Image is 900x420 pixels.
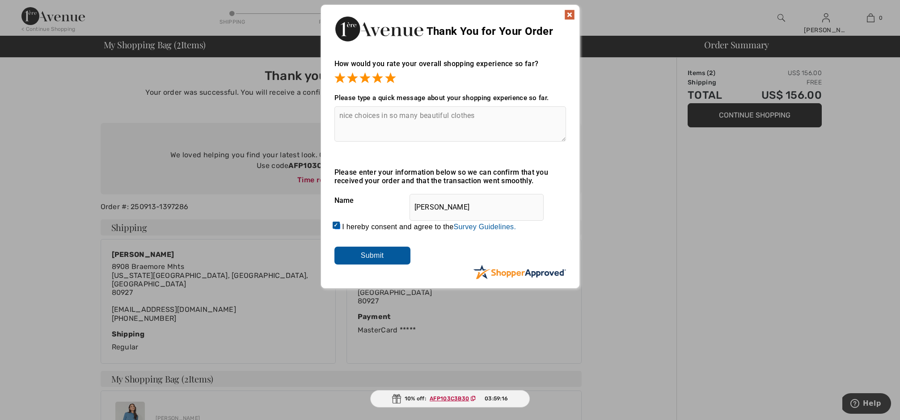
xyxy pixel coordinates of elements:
[564,9,575,20] img: x
[453,223,516,231] a: Survey Guidelines.
[485,395,508,403] span: 03:59:16
[334,94,566,102] div: Please type a quick message about your shopping experience so far.
[21,6,39,14] span: Help
[334,189,566,212] div: Name
[392,394,401,403] img: Gift.svg
[334,14,424,44] img: Thank You for Your Order
[430,395,469,402] ins: AFP103C3B30
[334,50,566,85] div: How would you rate your overall shopping experience so far?
[334,168,566,185] div: Please enter your information below so we can confirm that you received your order and that the t...
[427,25,553,38] span: Thank You for Your Order
[334,247,410,265] input: Submit
[342,223,516,231] label: I hereby consent and agree to the
[370,390,530,407] div: 10% off:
